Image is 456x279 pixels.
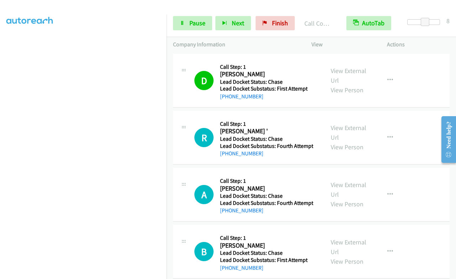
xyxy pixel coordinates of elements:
h2: [PERSON_NAME] ' [220,127,313,135]
p: View [311,40,374,49]
a: View Person [331,86,363,94]
div: 8 [446,16,450,26]
span: Finish [272,19,288,27]
h5: Lead Docket Substatus: First Attempt [220,85,308,92]
p: Actions [387,40,450,49]
h2: [PERSON_NAME] [220,185,313,193]
span: Pause [189,19,205,27]
a: View External Url [331,181,366,198]
h5: Call Step: 1 [220,120,313,128]
h5: Call Step: 1 [220,234,308,242]
p: Company Information [173,40,299,49]
button: AutoTab [346,16,391,30]
h1: D [194,71,214,90]
p: Call Completed [304,19,334,28]
a: [PHONE_NUMBER] [220,264,263,271]
h1: R [194,128,214,147]
h5: Lead Docket Status: Chase [220,249,308,257]
h5: Lead Docket Substatus: Fourth Attempt [220,143,313,150]
h2: [PERSON_NAME] [220,70,308,78]
h5: Lead Docket Status: Chase [220,135,313,143]
a: View Person [331,200,363,208]
h2: [PERSON_NAME] [220,242,308,250]
a: View External Url [331,67,366,84]
a: Finish [256,16,295,30]
a: [PHONE_NUMBER] [220,150,263,157]
button: Next [215,16,251,30]
a: Pause [173,16,212,30]
h5: Call Step: 1 [220,63,308,71]
div: The call is yet to be attempted [194,185,214,204]
h5: Lead Docket Status: Chase [220,192,313,200]
a: View External Url [331,238,366,256]
a: View Person [331,143,363,151]
h1: A [194,185,214,204]
a: View Person [331,257,363,265]
iframe: Resource Center [435,111,456,168]
h1: B [194,242,214,261]
h5: Lead Docket Substatus: Fourth Attempt [220,200,313,207]
a: [PHONE_NUMBER] [220,207,263,214]
a: View External Url [331,124,366,141]
h5: Lead Docket Status: Chase [220,78,308,86]
h5: Lead Docket Substatus: First Attempt [220,257,308,264]
a: [PHONE_NUMBER] [220,93,263,100]
span: Next [232,19,244,27]
h5: Call Step: 1 [220,177,313,185]
div: The call is yet to be attempted [194,242,214,261]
